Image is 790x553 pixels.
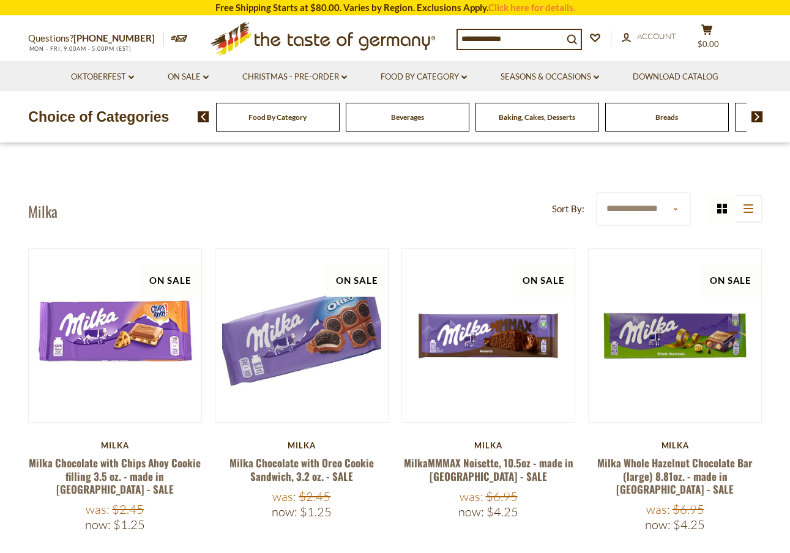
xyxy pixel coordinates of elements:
span: $2.45 [299,489,330,504]
h1: Milka [28,202,58,220]
img: Milka Chocolate with Oreo Cookie Sandwich, 3.2 oz. - SALE [215,249,389,422]
span: MON - FRI, 9:00AM - 5:00PM (EST) [28,45,132,52]
div: Milka [401,440,576,450]
span: $2.45 [112,502,144,517]
label: Was: [272,489,296,504]
img: Milka Whole Hazelnut Chocolate Bar [589,249,762,422]
a: Breads [655,113,678,122]
a: Click here for details. [488,2,575,13]
a: Christmas - PRE-ORDER [242,70,347,84]
span: Account [637,31,676,41]
img: Milka MMMAX Noisette [402,249,575,422]
a: [PHONE_NUMBER] [73,32,155,43]
label: Now: [458,504,484,519]
a: Seasons & Occasions [501,70,599,84]
label: Was: [86,502,110,517]
label: Sort By: [552,201,584,217]
a: Food By Category [381,70,467,84]
label: Now: [85,517,111,532]
label: Now: [272,504,297,519]
a: MilkaMMMAX Noisette, 10.5oz - made in [GEOGRAPHIC_DATA] - SALE [404,455,573,483]
span: $0.00 [698,39,719,49]
a: Milka Chocolate with Oreo Cookie Sandwich, 3.2 oz. - SALE [229,455,374,483]
span: $4.25 [486,504,518,519]
div: Milka [588,440,762,450]
a: Baking, Cakes, Desserts [499,113,575,122]
div: Milka [28,440,203,450]
a: Milka Whole Hazelnut Chocolate Bar (large) 8.81oz. - made in [GEOGRAPHIC_DATA] - SALE [597,455,753,497]
span: $6.95 [486,489,518,504]
img: next arrow [751,111,763,122]
label: Was: [460,489,483,504]
a: Beverages [391,113,424,122]
img: Milka Chocolate with Chips Ahoy Cookie filling 3.5 oz. - made in Germany - SALE [29,249,202,422]
a: Oktoberfest [71,70,134,84]
a: Download Catalog [633,70,718,84]
a: Food By Category [248,113,307,122]
a: Account [622,30,676,43]
div: Milka [215,440,389,450]
label: Was: [646,502,670,517]
p: Questions? [28,31,164,46]
span: $1.25 [113,517,145,532]
span: $6.95 [673,502,704,517]
label: Now: [645,517,671,532]
button: $0.00 [689,24,726,54]
span: $1.25 [300,504,332,519]
a: On Sale [168,70,209,84]
span: $4.25 [673,517,705,532]
a: Milka Chocolate with Chips Ahoy Cookie filling 3.5 oz. - made in [GEOGRAPHIC_DATA] - SALE [29,455,201,497]
img: previous arrow [198,111,209,122]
